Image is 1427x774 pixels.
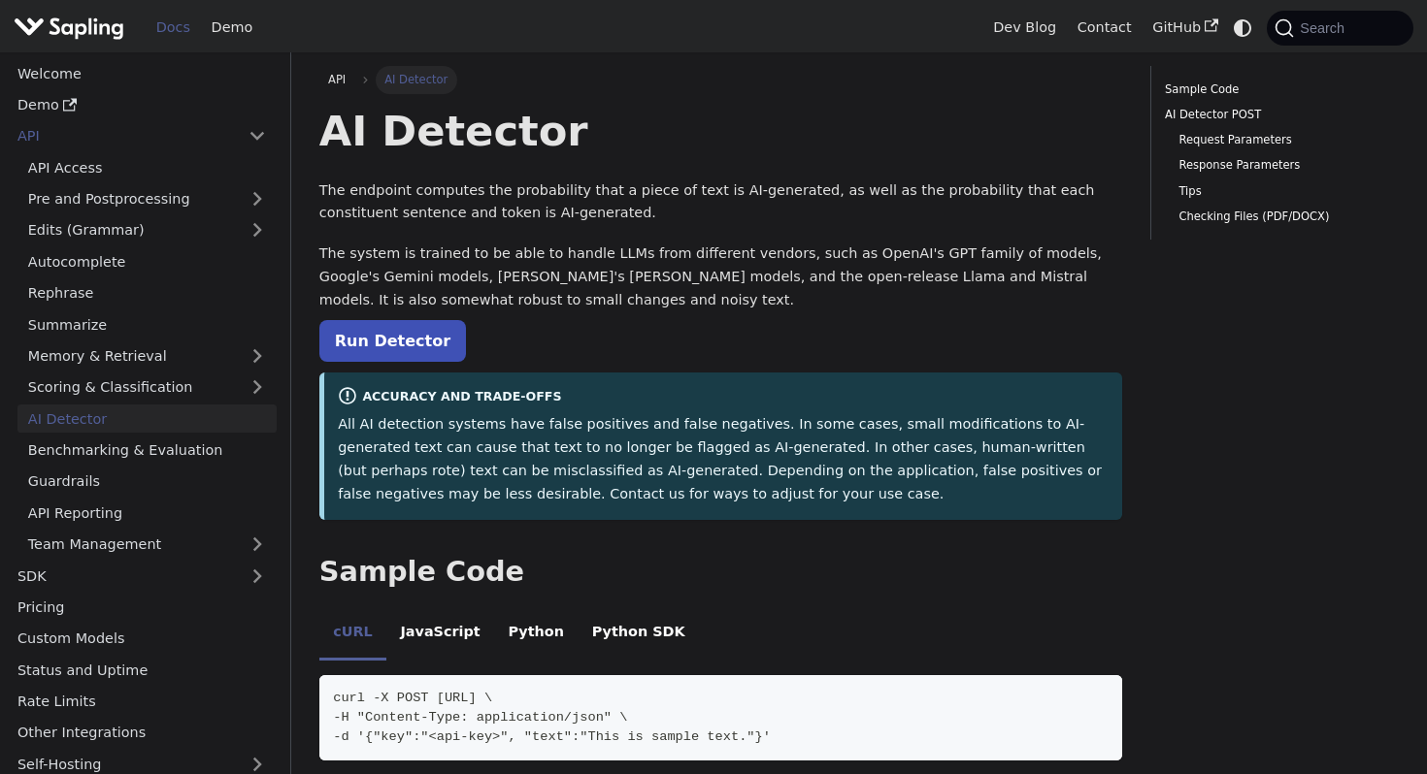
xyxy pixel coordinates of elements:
p: All AI detection systems have false positives and false negatives. In some cases, small modificat... [338,413,1108,505]
a: Summarize [17,310,277,339]
a: AI Detector [17,404,277,433]
p: The system is trained to be able to handle LLMs from different vendors, such as OpenAI's GPT fami... [319,242,1122,311]
a: Demo [201,13,263,43]
button: Expand sidebar category 'SDK' [238,562,277,590]
a: Contact [1067,13,1143,43]
a: Request Parameters [1178,131,1384,149]
a: Pricing [7,594,277,622]
a: Sample Code [1165,81,1392,99]
a: SDK [7,562,238,590]
a: Team Management [17,531,277,559]
button: Search (Command+K) [1267,11,1412,46]
h2: Sample Code [319,555,1122,590]
a: Docs [146,13,201,43]
a: API Access [17,153,277,181]
a: Guardrails [17,468,277,496]
span: API [328,73,346,86]
a: API Reporting [17,499,277,527]
a: Scoring & Classification [17,373,277,402]
h1: AI Detector [319,105,1122,157]
button: Collapse sidebar category 'API' [238,122,277,150]
a: Status and Uptime [7,656,277,684]
nav: Breadcrumbs [319,66,1122,93]
a: Demo [7,91,277,119]
a: Run Detector [319,320,466,362]
a: Edits (Grammar) [17,216,277,244]
a: Rephrase [17,279,277,307]
li: Python [494,607,578,661]
a: API [319,66,355,93]
a: Rate Limits [7,688,277,716]
li: Python SDK [578,607,699,661]
p: The endpoint computes the probability that a piece of text is AI-generated, as well as the probab... [319,179,1122,226]
a: Welcome [7,59,277,87]
span: -d '{"key":"<api-key>", "text":"This is sample text."}' [333,729,771,744]
a: Other Integrations [7,719,277,747]
div: Accuracy and Trade-offs [338,386,1108,409]
a: GitHub [1142,13,1228,43]
a: Sapling.aiSapling.ai [14,14,131,42]
span: Search [1294,20,1356,36]
a: API [7,122,238,150]
a: Tips [1178,182,1384,201]
a: Benchmarking & Evaluation [17,436,277,465]
span: curl -X POST [URL] \ [333,691,492,705]
a: Dev Blog [982,13,1066,43]
a: Pre and Postprocessing [17,185,277,213]
a: Checking Files (PDF/DOCX) [1178,208,1384,226]
button: Switch between dark and light mode (currently system mode) [1229,14,1257,42]
span: -H "Content-Type: application/json" \ [333,710,627,725]
span: AI Detector [376,66,457,93]
li: JavaScript [386,607,494,661]
a: Response Parameters [1178,156,1384,175]
a: Custom Models [7,625,277,653]
li: cURL [319,607,386,661]
a: Memory & Retrieval [17,342,277,371]
img: Sapling.ai [14,14,124,42]
a: AI Detector POST [1165,106,1392,124]
a: Autocomplete [17,247,277,275]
